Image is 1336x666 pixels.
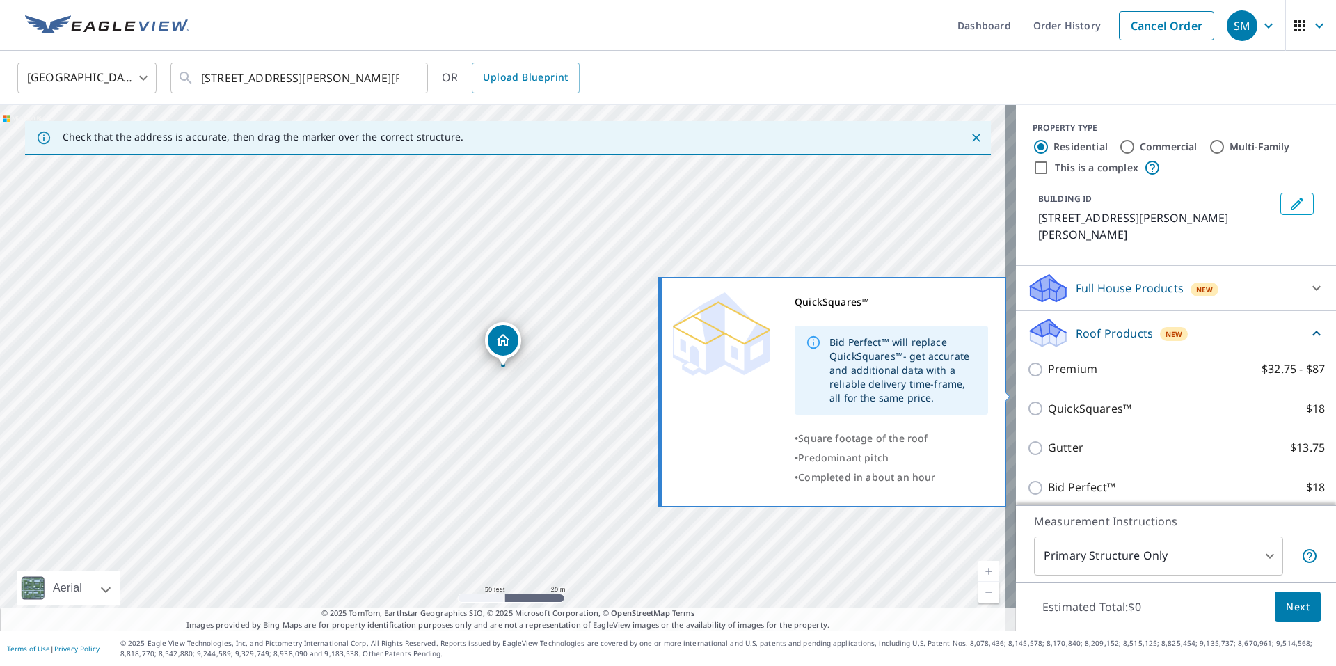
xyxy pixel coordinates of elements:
[795,448,988,468] div: •
[1034,513,1318,530] p: Measurement Instructions
[1055,161,1138,175] label: This is a complex
[1196,284,1214,295] span: New
[795,292,988,312] div: QuickSquares™
[798,451,889,464] span: Predominant pitch
[1027,317,1325,349] div: Roof ProductsNew
[1034,537,1283,576] div: Primary Structure Only
[7,644,50,653] a: Terms of Use
[1262,360,1325,378] p: $32.75 - $87
[483,69,568,86] span: Upload Blueprint
[25,15,189,36] img: EV Logo
[1166,328,1183,340] span: New
[978,561,999,582] a: Current Level 19, Zoom In
[1227,10,1257,41] div: SM
[798,431,928,445] span: Square footage of the roof
[978,582,999,603] a: Current Level 19, Zoom Out
[1048,479,1115,496] p: Bid Perfect™
[1048,400,1131,418] p: QuickSquares™
[1033,122,1319,134] div: PROPERTY TYPE
[1038,193,1092,205] p: BUILDING ID
[1076,325,1153,342] p: Roof Products
[7,644,100,653] p: |
[1301,548,1318,564] span: Your report will include only the primary structure on the property. For example, a detached gara...
[1048,439,1083,457] p: Gutter
[1280,193,1314,215] button: Edit building 1
[1119,11,1214,40] a: Cancel Order
[1038,209,1275,243] p: [STREET_ADDRESS][PERSON_NAME][PERSON_NAME]
[63,131,463,143] p: Check that the address is accurate, then drag the marker over the correct structure.
[54,644,100,653] a: Privacy Policy
[201,58,399,97] input: Search by address or latitude-longitude
[485,322,521,365] div: Dropped pin, building 1, Residential property, 322 N Douglas Ave Ellsworth, KS 67439
[1306,479,1325,496] p: $18
[1140,140,1198,154] label: Commercial
[1076,280,1184,296] p: Full House Products
[829,330,977,411] div: Bid Perfect™ will replace QuickSquares™- get accurate and additional data with a reliable deliver...
[120,638,1329,659] p: © 2025 Eagle View Technologies, Inc. and Pictometry International Corp. All Rights Reserved. Repo...
[1286,598,1310,616] span: Next
[611,608,669,618] a: OpenStreetMap
[321,608,695,619] span: © 2025 TomTom, Earthstar Geographics SIO, © 2025 Microsoft Corporation, ©
[1230,140,1290,154] label: Multi-Family
[673,292,770,376] img: Premium
[1290,439,1325,457] p: $13.75
[795,468,988,487] div: •
[1053,140,1108,154] label: Residential
[49,571,86,605] div: Aerial
[17,58,157,97] div: [GEOGRAPHIC_DATA]
[795,429,988,448] div: •
[1275,592,1321,623] button: Next
[472,63,579,93] a: Upload Blueprint
[672,608,695,618] a: Terms
[1048,360,1097,378] p: Premium
[442,63,580,93] div: OR
[17,571,120,605] div: Aerial
[798,470,935,484] span: Completed in about an hour
[1027,271,1325,305] div: Full House ProductsNew
[1031,592,1152,622] p: Estimated Total: $0
[1306,400,1325,418] p: $18
[967,129,985,147] button: Close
